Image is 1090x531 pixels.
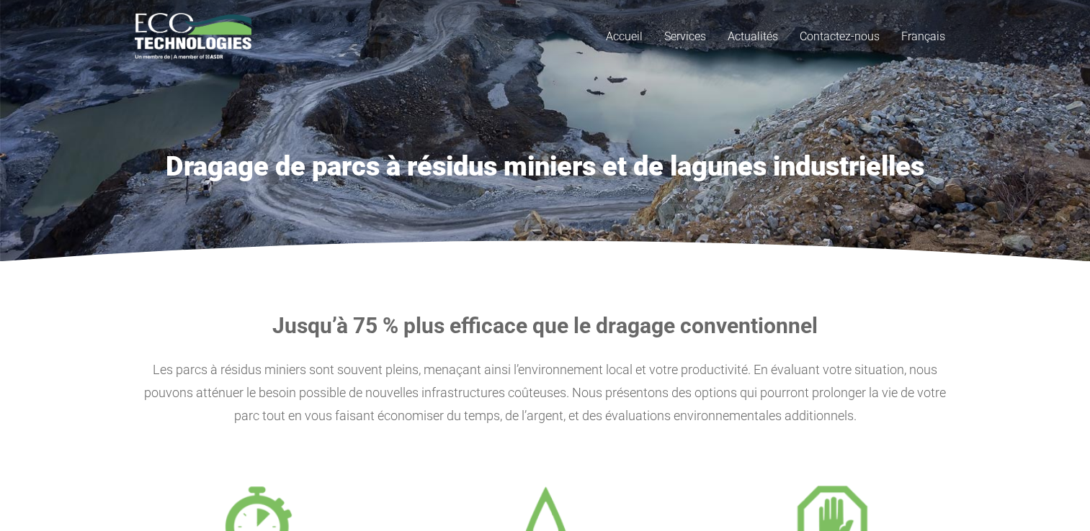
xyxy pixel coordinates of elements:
span: Contactez-nous [800,29,880,43]
span: Français [901,29,945,43]
span: Services [664,29,706,43]
p: Les parcs à résidus miniers sont souvent pleins, menaçant ainsi l’environnement local et votre pr... [135,358,956,427]
a: logo_EcoTech_ASDR_RGB [135,13,252,60]
h1: Dragage de parcs à résidus miniers et de lagunes industrielles [135,150,956,183]
span: Actualités [728,29,778,43]
span: Accueil [606,29,643,43]
strong: Jusqu’à 75 % plus efficace que le dragage conventionnel [272,313,818,338]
